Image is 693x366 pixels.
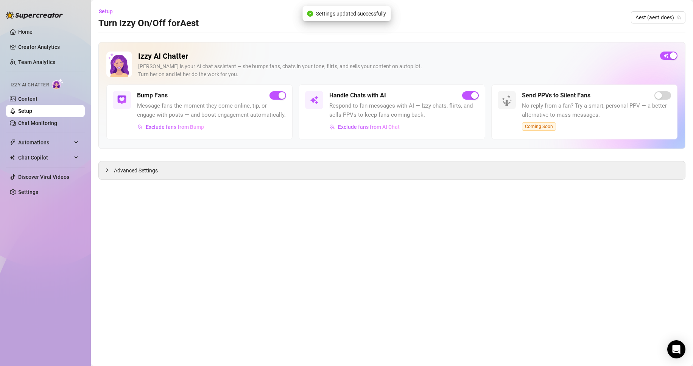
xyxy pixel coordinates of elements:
a: Discover Viral Videos [18,174,69,180]
span: No reply from a fan? Try a smart, personal PPV — a better alternative to mass messages. [522,102,671,119]
img: AI Chatter [52,78,64,89]
span: Setup [99,8,113,14]
a: Creator Analytics [18,41,79,53]
span: Advanced Settings [114,166,158,175]
a: Chat Monitoring [18,120,57,126]
span: Exclude fans from Bump [146,124,204,130]
span: check-circle [307,11,313,17]
span: Coming Soon [522,122,556,131]
h2: Izzy AI Chatter [138,52,654,61]
button: Exclude fans from Bump [137,121,204,133]
span: Automations [18,136,72,149]
span: Settings updated successfully [316,9,386,18]
h3: Turn Izzy On/Off for Aest [98,17,199,30]
span: team [677,15,681,20]
a: Team Analytics [18,59,55,65]
span: collapsed [105,168,109,172]
span: thunderbolt [10,139,16,145]
span: Exclude fans from AI Chat [338,124,400,130]
button: Exclude fans from AI Chat [329,121,400,133]
span: Aest (aest.does) [635,12,681,23]
img: svg%3e [330,124,335,130]
a: Settings [18,189,38,195]
img: svg%3e [117,95,126,105]
img: svg%3e [137,124,143,130]
div: [PERSON_NAME] is your AI chat assistant — she bumps fans, chats in your tone, flirts, and sells y... [138,63,654,78]
img: silent-fans-ppv-o-N6Mmdf.svg [502,95,514,107]
div: Open Intercom Messenger [667,340,685,358]
span: Izzy AI Chatter [11,81,49,89]
img: Chat Copilot [10,155,15,160]
a: Content [18,96,37,102]
span: Respond to fan messages with AI — Izzy chats, flirts, and sells PPVs to keep fans coming back. [329,102,478,119]
span: Message fans the moment they come online, tip, or engage with posts — and boost engagement automa... [137,102,286,119]
h5: Bump Fans [137,91,168,100]
img: logo-BBDzfeDw.svg [6,11,63,19]
img: svg%3e [310,95,319,105]
button: Setup [98,5,119,17]
span: Chat Copilot [18,152,72,164]
div: collapsed [105,166,114,174]
h5: Send PPVs to Silent Fans [522,91,590,100]
a: Home [18,29,33,35]
img: Izzy AI Chatter [106,52,132,77]
a: Setup [18,108,32,114]
h5: Handle Chats with AI [329,91,386,100]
